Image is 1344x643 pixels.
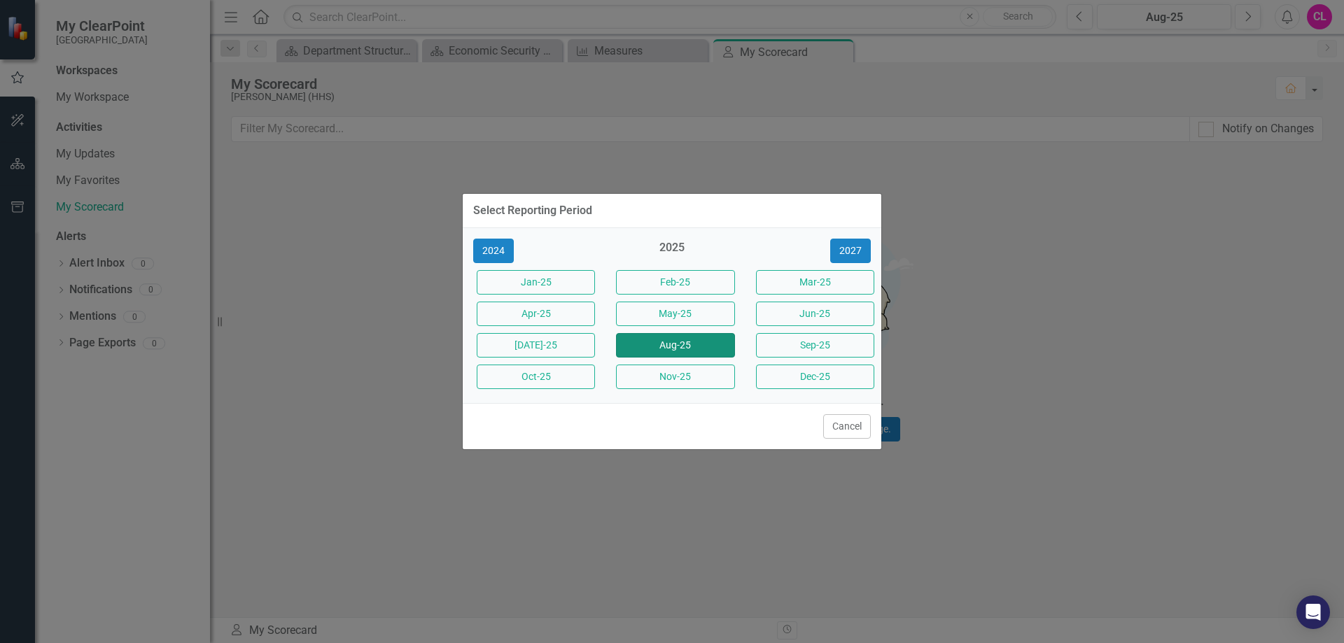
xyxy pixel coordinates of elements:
[1296,595,1330,629] div: Open Intercom Messenger
[756,333,874,358] button: Sep-25
[473,239,514,263] button: 2024
[612,240,731,263] div: 2025
[616,302,734,326] button: May-25
[473,204,592,217] div: Select Reporting Period
[616,270,734,295] button: Feb-25
[477,270,595,295] button: Jan-25
[477,302,595,326] button: Apr-25
[616,333,734,358] button: Aug-25
[616,365,734,389] button: Nov-25
[477,333,595,358] button: [DATE]-25
[477,365,595,389] button: Oct-25
[756,302,874,326] button: Jun-25
[830,239,871,263] button: 2027
[756,365,874,389] button: Dec-25
[823,414,871,439] button: Cancel
[756,270,874,295] button: Mar-25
